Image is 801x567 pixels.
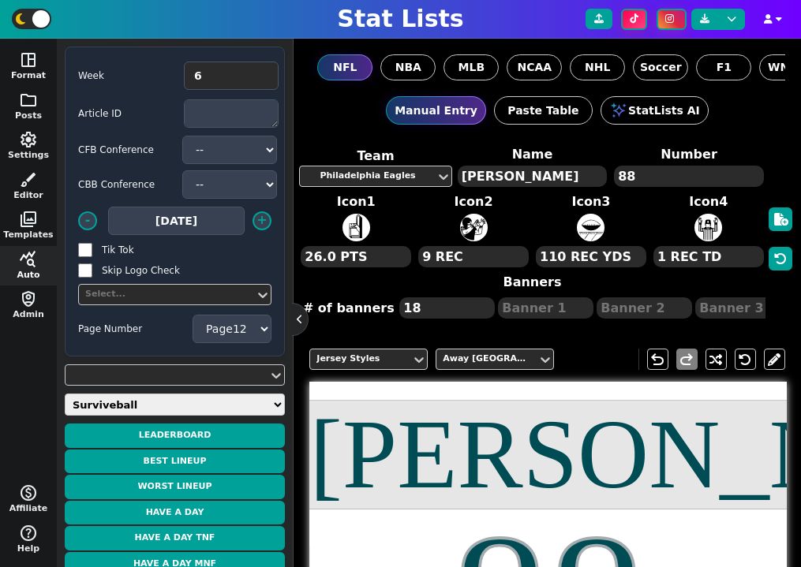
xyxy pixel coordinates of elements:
span: redo [677,350,696,369]
textarea: 88 [614,166,763,187]
span: space_dashboard [19,50,38,69]
span: photo_library [19,210,38,229]
span: undo [648,350,667,369]
label: Skip Logo Check [102,263,197,278]
div: Jersey Styles [316,353,405,366]
span: brush [19,170,38,189]
label: Icon 4 [652,192,765,211]
div: [PERSON_NAME] [309,405,787,504]
button: redo [676,349,698,370]
div: Philadelphia Eagles [306,170,429,183]
button: Worst Lineup [65,475,285,499]
span: NBA [395,59,421,76]
textarea: 9 REC [418,246,529,267]
span: folder [19,91,38,110]
span: shield_person [19,289,38,308]
textarea: 26.0 PTS [301,246,411,267]
button: + [253,211,271,230]
span: help [19,524,38,543]
h1: Stat Lists [337,5,463,33]
span: NHL [585,59,610,76]
span: monetization_on [19,483,38,502]
label: Tik Tok [102,243,197,257]
span: MLB [459,59,485,76]
label: Icon 1 [299,192,413,211]
label: Team [299,147,451,166]
span: settings [19,130,38,149]
label: CFB Conference [78,143,173,157]
button: Best Lineup [65,449,285,474]
textarea: [PERSON_NAME] [458,166,607,187]
label: Page Number [78,322,193,336]
label: CBB Conference [78,177,173,192]
label: Icon 2 [417,192,530,211]
label: Number [612,145,765,164]
label: Icon 3 [534,192,648,211]
button: Paste Table [494,96,593,125]
textarea: 1 REC TD [653,246,764,267]
button: Manual Entry [386,96,486,125]
label: Name [456,145,608,164]
button: - [78,211,97,230]
div: Away [GEOGRAPHIC_DATA] [443,353,531,366]
button: Have a Day TNF [65,526,285,550]
button: Have a Day [65,501,285,525]
span: NFL [333,59,357,76]
label: # of banners [299,296,398,320]
span: NCAA [517,59,552,76]
button: undo [647,349,668,370]
textarea: 110 REC YDS [536,246,646,267]
button: StatLists AI [601,96,709,125]
span: F1 [717,59,732,76]
span: query_stats [19,250,38,269]
label: Banners [299,273,765,292]
button: Leaderboard [65,423,285,448]
label: Article ID [78,106,173,121]
div: Select... [85,288,249,301]
span: Soccer [640,59,682,76]
label: Week [78,69,173,83]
